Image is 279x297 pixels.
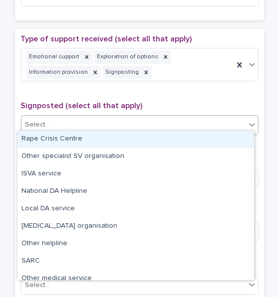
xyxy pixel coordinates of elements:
div: Select... [25,120,50,130]
div: Other helpline [17,235,254,253]
span: Type of support received (select all that apply) [21,35,192,43]
div: Other medical service [17,270,254,288]
div: Rape Crisis Centre [17,131,254,148]
div: Emotional support [26,50,81,64]
div: Other counselling organisation [17,218,254,235]
div: Exploration of options [94,50,160,64]
div: Select... [25,280,50,291]
div: Local DA service [17,200,254,218]
span: Signposted (select all that apply) [21,102,143,110]
div: SARC [17,253,254,270]
div: Signposting [103,66,141,79]
div: Other specialist SV organisation [17,148,254,165]
div: Information provision [26,66,90,79]
div: National DA Helpline [17,183,254,200]
div: ISVA service [17,165,254,183]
